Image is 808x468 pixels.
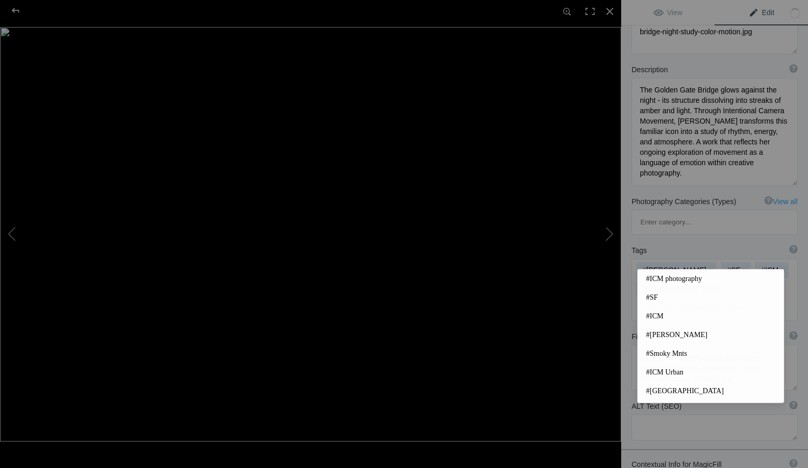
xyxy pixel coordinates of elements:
span: #ICM [646,311,775,322]
span: #ICM Urban [646,367,775,378]
span: #Smoky Mnts [646,349,775,359]
span: #SF [646,292,775,303]
span: #[PERSON_NAME] [646,330,775,340]
span: #[GEOGRAPHIC_DATA] [646,386,775,396]
span: #ICM photography [646,274,775,284]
